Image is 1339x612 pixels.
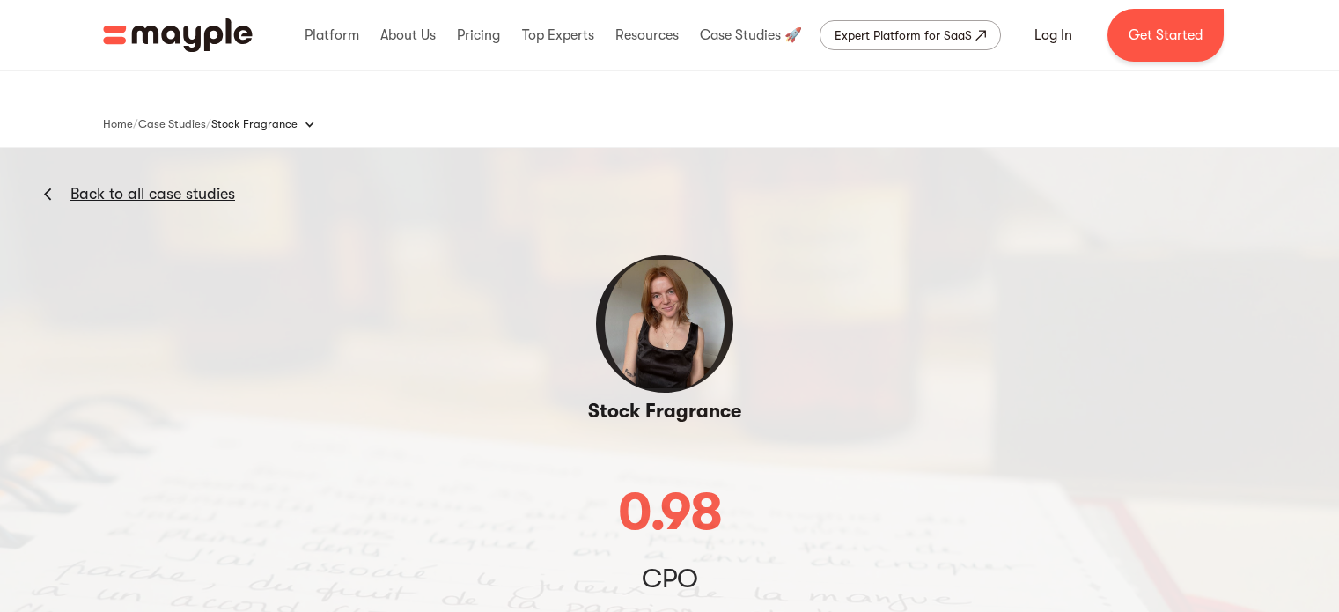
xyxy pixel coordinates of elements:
[820,20,1001,50] a: Expert Platform for SaaS
[1013,14,1093,56] a: Log In
[211,115,298,133] div: Stock Fragrance
[70,183,235,204] a: Back to all case studies
[1107,9,1224,62] a: Get Started
[103,114,133,135] a: Home
[138,114,206,135] a: Case Studies
[206,115,211,133] div: /
[133,115,138,133] div: /
[835,25,972,46] div: Expert Platform for SaaS
[103,18,253,52] img: Mayple logo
